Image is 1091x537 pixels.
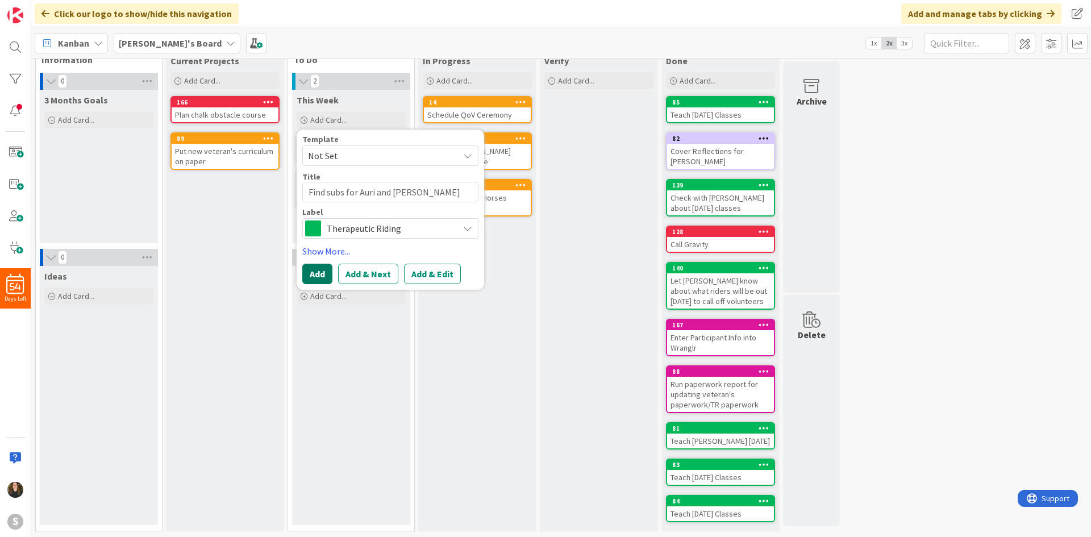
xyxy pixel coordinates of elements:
span: Add Card... [58,291,94,301]
div: Click our logo to show/hide this navigation [35,3,239,24]
input: Quick Filter... [924,33,1009,53]
span: Current Projects [170,55,239,66]
div: Teach [DATE] Classes [667,107,774,122]
div: Schedule QoV Ceremony [424,107,531,122]
div: Put new veteran's curriculum on paper [172,144,278,169]
span: Template [302,135,339,143]
span: 0 [58,74,67,88]
div: 85 [667,97,774,107]
div: 128 [672,228,774,236]
div: Enter Participant Info into Wranglr [667,330,774,355]
div: Check with [PERSON_NAME] about [DATE] classes [667,190,774,215]
div: 83Teach [DATE] Classes [667,460,774,485]
span: Add Card... [310,291,347,301]
textarea: Find subs for Auri and [PERSON_NAME] [302,182,478,202]
span: Label [302,208,323,216]
div: Teach [PERSON_NAME] [DATE] [667,434,774,448]
div: 14 [429,98,531,106]
span: 54 [10,283,21,291]
div: 166Plan chalk obstacle course [172,97,278,122]
div: 85Teach [DATE] Classes [667,97,774,122]
span: Verify [544,55,569,66]
div: Archive [797,94,827,108]
div: Call Gravity [667,237,774,252]
span: 2 [310,74,319,88]
b: [PERSON_NAME]'s Board [119,38,222,49]
span: Add Card... [680,76,716,86]
label: Title [302,172,320,182]
div: 81Teach [PERSON_NAME] [DATE] [667,423,774,448]
div: Let [PERSON_NAME] know about what riders will be out [DATE] to call off volunteers [667,273,774,309]
div: 81 [672,424,774,432]
div: 88 [672,368,774,376]
div: 84 [667,496,774,506]
div: 139 [672,181,774,189]
button: Add [302,264,332,284]
span: Add Card... [184,76,220,86]
span: Add Card... [558,76,594,86]
a: Show More... [302,244,478,258]
div: 81 [667,423,774,434]
div: Add and manage tabs by clicking [901,3,1061,24]
div: 82Cover Reflections for [PERSON_NAME] [667,134,774,169]
span: 2x [881,38,897,49]
span: Information [41,54,148,65]
div: 84 [672,497,774,505]
div: 140 [667,263,774,273]
div: 89Put new veteran's curriculum on paper [172,134,278,169]
div: 139Check with [PERSON_NAME] about [DATE] classes [667,180,774,215]
div: 83 [667,460,774,470]
div: 167Enter Participant Info into Wranglr [667,320,774,355]
span: 0 [58,251,67,264]
div: 128 [667,227,774,237]
div: Teach [DATE] Classes [667,470,774,485]
span: 3 Months Goals [44,94,108,106]
div: 128Call Gravity [667,227,774,252]
div: Delete [798,328,826,342]
div: 167 [672,321,774,329]
div: 88Run paperwork report for updating veteran's paperwork/TR paperwork [667,367,774,412]
span: Ideas [44,270,67,282]
span: Done [666,55,688,66]
div: 139 [667,180,774,190]
div: 82 [667,134,774,144]
div: 84Teach [DATE] Classes [667,496,774,521]
img: Visit kanbanzone.com [7,7,23,23]
div: 140 [672,264,774,272]
div: 166 [177,98,278,106]
span: Add Card... [58,115,94,125]
div: Cover Reflections for [PERSON_NAME] [667,144,774,169]
button: Add & Edit [404,264,461,284]
div: 167 [667,320,774,330]
div: Plan chalk obstacle course [172,107,278,122]
button: Add & Next [338,264,398,284]
div: 89 [172,134,278,144]
img: KP [7,482,23,498]
div: 85 [672,98,774,106]
div: 83 [672,461,774,469]
span: Kanban [58,36,89,50]
div: 14Schedule QoV Ceremony [424,97,531,122]
div: Run paperwork report for updating veteran's paperwork/TR paperwork [667,377,774,412]
div: 166 [172,97,278,107]
div: 140Let [PERSON_NAME] know about what riders will be out [DATE] to call off volunteers [667,263,774,309]
span: Support [24,2,52,15]
span: To Do [294,54,400,65]
div: 14 [424,97,531,107]
span: Add Card... [436,76,473,86]
div: 82 [672,135,774,143]
span: 1x [866,38,881,49]
span: 3x [897,38,912,49]
div: Teach [DATE] Classes [667,506,774,521]
div: 89 [177,135,278,143]
span: In Progress [423,55,470,66]
span: This Week [297,94,339,106]
span: Not Set [308,148,450,163]
div: 88 [667,367,774,377]
span: Therapeutic Riding [327,220,453,236]
span: Add Card... [310,115,347,125]
div: S [7,514,23,530]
